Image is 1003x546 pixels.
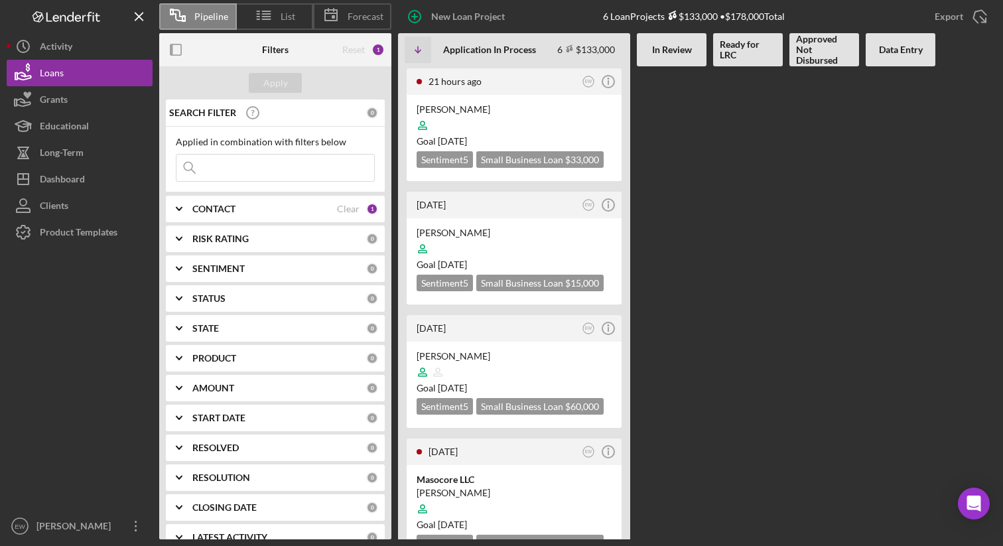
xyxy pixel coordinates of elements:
a: [DATE]EW[PERSON_NAME]Goal [DATE]Sentiment5Small Business Loan $15,000 [405,190,624,307]
span: Goal [417,135,467,147]
div: Applied in combination with filters below [176,137,375,147]
b: Data Entry [879,44,923,55]
div: $133,000 [665,11,718,22]
button: Dashboard [7,166,153,192]
div: Masocore LLC [417,473,612,486]
div: [PERSON_NAME] [417,486,612,500]
div: [PERSON_NAME] [417,103,612,116]
span: Pipeline [194,11,228,22]
div: 0 [366,322,378,334]
div: Clients [40,192,68,222]
b: AMOUNT [192,383,234,393]
a: [DATE]EW[PERSON_NAME]Goal [DATE]Sentiment5Small Business Loan $60,000 [405,313,624,430]
div: Apply [263,73,288,93]
time: 11/07/2025 [438,259,467,270]
b: LATEST ACTIVITY [192,532,267,543]
div: 0 [366,412,378,424]
div: Sentiment 5 [417,398,473,415]
div: 0 [366,472,378,484]
div: Product Templates [40,219,117,249]
text: EW [585,326,592,330]
button: EW [580,196,598,214]
div: Activity [40,33,72,63]
time: 2025-09-22 20:40 [429,446,458,457]
div: 0 [366,502,378,513]
time: 2025-09-23 21:31 [429,76,482,87]
button: EW[PERSON_NAME] [7,513,153,539]
button: Grants [7,86,153,113]
button: Educational [7,113,153,139]
b: RESOLUTION [192,472,250,483]
div: 1 [371,43,385,56]
span: Goal [417,259,467,270]
time: 11/07/2025 [438,135,467,147]
b: RESOLVED [192,443,239,453]
b: CLOSING DATE [192,502,257,513]
b: RISK RATING [192,234,249,244]
span: Forecast [348,11,383,22]
time: 2025-09-22 20:57 [417,322,446,334]
button: Product Templates [7,219,153,245]
div: Grants [40,86,68,116]
b: Filters [262,44,289,55]
div: Sentiment 5 [417,275,473,291]
a: Activity [7,33,153,60]
div: 0 [366,107,378,119]
span: $33,000 [565,154,599,165]
div: 0 [366,442,378,454]
div: 6 Loan Projects • $178,000 Total [603,11,785,22]
div: 0 [366,352,378,364]
div: Small Business Loan [476,275,604,291]
div: 6 $133,000 [557,44,615,55]
text: EW [15,523,25,530]
div: Educational [40,113,89,143]
button: EW [580,443,598,461]
div: Sentiment 5 [417,151,473,168]
button: Apply [249,73,302,93]
span: $60,000 [565,401,599,412]
button: New Loan Project [398,3,518,30]
button: Long-Term [7,139,153,166]
b: SENTIMENT [192,263,245,274]
b: STATUS [192,293,226,304]
div: 0 [366,293,378,305]
span: $15,000 [565,277,599,289]
span: Goal [417,382,467,393]
b: CONTACT [192,204,235,214]
button: Clients [7,192,153,219]
b: SEARCH FILTER [169,107,236,118]
b: START DATE [192,413,245,423]
button: Loans [7,60,153,86]
span: Goal [417,519,467,530]
div: 0 [366,382,378,394]
text: EW [585,202,592,207]
span: List [281,11,295,22]
b: Application In Process [443,44,536,55]
div: New Loan Project [431,3,505,30]
div: Long-Term [40,139,84,169]
div: Loans [40,60,64,90]
button: EW [580,73,598,91]
div: [PERSON_NAME] [417,350,612,363]
time: 11/06/2025 [438,382,467,393]
div: 1 [366,203,378,215]
div: [PERSON_NAME] [417,226,612,239]
b: PRODUCT [192,353,236,364]
b: Ready for LRC [720,39,776,60]
button: Export [921,3,996,30]
time: 11/06/2025 [438,519,467,530]
text: EW [585,79,592,84]
b: In Review [652,44,692,55]
time: 2025-09-23 17:05 [417,199,446,210]
div: 0 [366,531,378,543]
div: Dashboard [40,166,85,196]
text: EW [585,449,592,454]
div: 0 [366,263,378,275]
div: 0 [366,233,378,245]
